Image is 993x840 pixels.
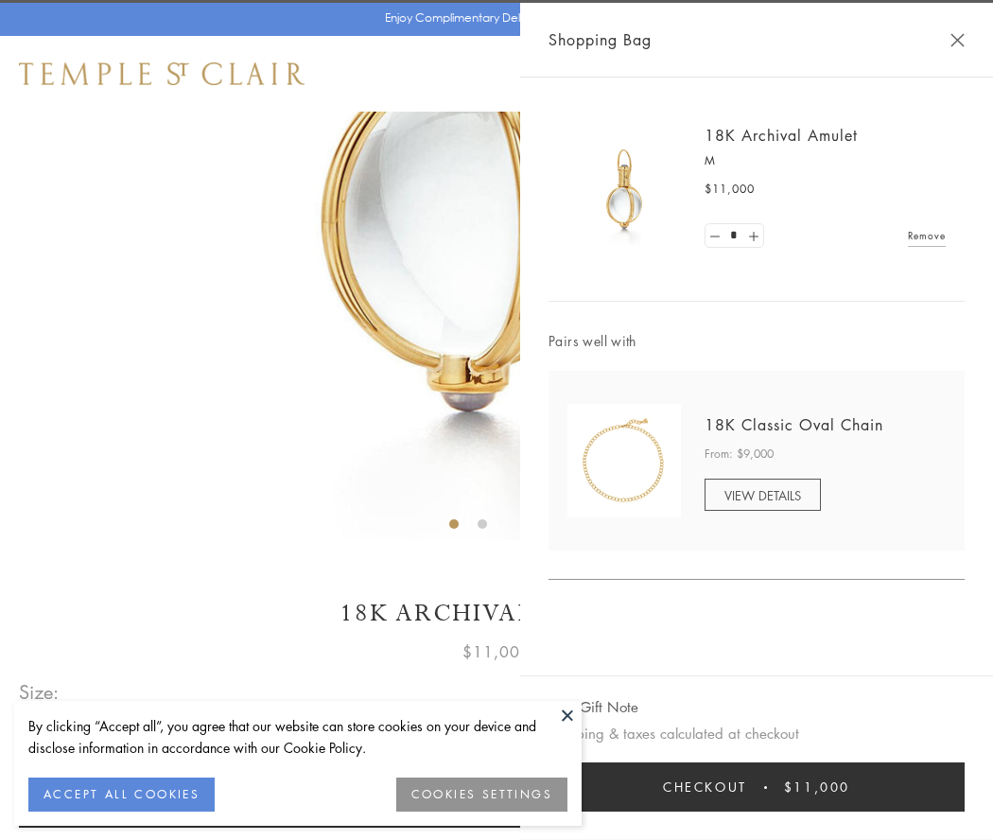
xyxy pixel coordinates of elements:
[705,125,858,146] a: 18K Archival Amulet
[663,777,747,797] span: Checkout
[705,180,755,199] span: $11,000
[705,445,774,464] span: From: $9,000
[705,151,946,170] p: M
[743,224,762,248] a: Set quantity to 2
[724,486,801,504] span: VIEW DETAILS
[706,224,724,248] a: Set quantity to 0
[19,676,61,708] span: Size:
[549,695,638,719] button: Add Gift Note
[28,778,215,812] button: ACCEPT ALL COOKIES
[549,722,965,745] p: Shipping & taxes calculated at checkout
[462,639,531,664] span: $11,000
[705,479,821,511] a: VIEW DETAILS
[19,62,305,85] img: Temple St. Clair
[549,762,965,812] button: Checkout $11,000
[705,414,883,435] a: 18K Classic Oval Chain
[28,715,567,759] div: By clicking “Accept all”, you agree that our website can store cookies on your device and disclos...
[567,132,681,246] img: 18K Archival Amulet
[396,778,567,812] button: COOKIES SETTINGS
[19,597,974,630] h1: 18K Archival Amulet
[549,330,965,352] span: Pairs well with
[567,404,681,517] img: N88865-OV18
[784,777,850,797] span: $11,000
[950,33,965,47] button: Close Shopping Bag
[385,9,600,27] p: Enjoy Complimentary Delivery & Returns
[908,225,946,246] a: Remove
[549,27,652,52] span: Shopping Bag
